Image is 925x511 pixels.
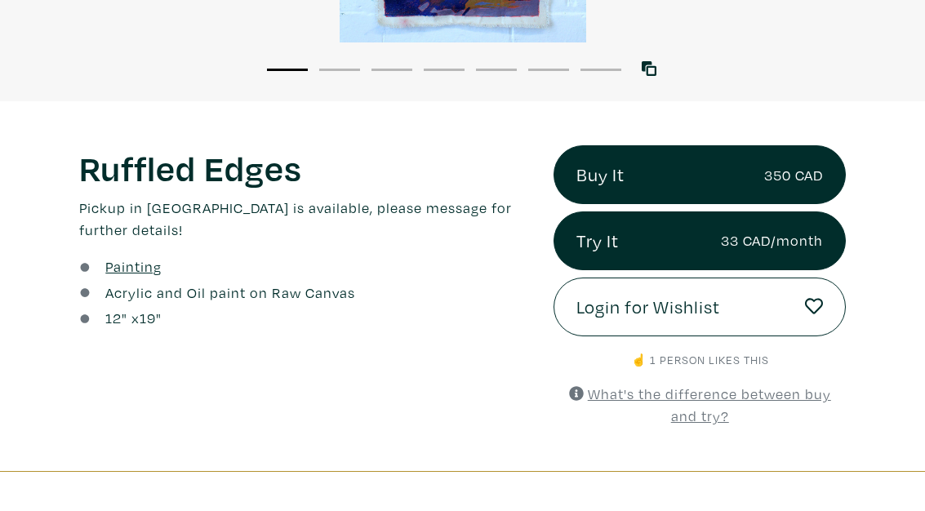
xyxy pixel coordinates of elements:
span: 12 [105,309,122,327]
span: Login for Wishlist [576,293,720,321]
small: 350 CAD [764,164,823,186]
u: Painting [105,257,162,276]
u: What's the difference between buy and try? [588,384,831,425]
span: 19 [140,309,156,327]
button: 7 of 7 [580,69,621,71]
button: 4 of 7 [424,69,465,71]
h1: Ruffled Edges [79,145,530,189]
button: 5 of 7 [476,69,517,71]
button: 6 of 7 [528,69,569,71]
a: Try It33 CAD/month [554,211,846,270]
a: Painting [105,255,162,278]
a: Acrylic and Oil paint on Raw Canvas [105,282,355,304]
p: Pickup in [GEOGRAPHIC_DATA] is available, please message for further details! [79,197,530,241]
button: 3 of 7 [371,69,412,71]
a: What's the difference between buy and try? [569,384,831,425]
button: 1 of 7 [267,69,308,71]
a: Login for Wishlist [554,278,846,336]
button: 2 of 7 [319,69,360,71]
small: 33 CAD/month [721,229,823,251]
p: ☝️ 1 person likes this [554,351,846,369]
div: " x " [105,307,162,329]
a: Buy It350 CAD [554,145,846,204]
